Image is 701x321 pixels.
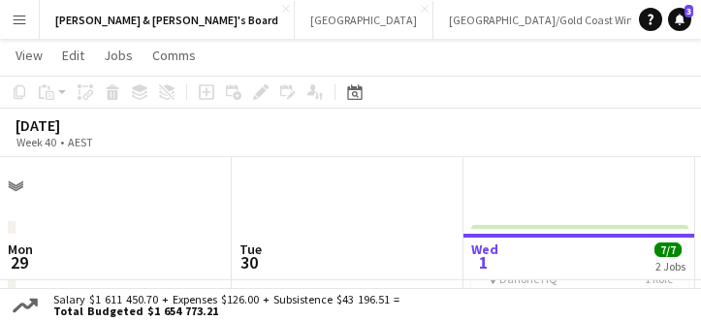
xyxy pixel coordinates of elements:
[16,115,138,135] div: [DATE]
[685,5,693,17] span: 3
[54,43,92,68] a: Edit
[53,305,399,317] span: Total Budgeted $1 654 773.21
[655,259,685,273] div: 2 Jobs
[239,241,262,258] span: Tue
[295,1,433,39] button: [GEOGRAPHIC_DATA]
[5,251,33,273] span: 29
[8,241,33,258] span: Mon
[144,43,204,68] a: Comms
[654,242,682,257] span: 7/7
[152,47,196,64] span: Comms
[68,135,93,149] div: AEST
[468,251,498,273] span: 1
[96,43,141,68] a: Jobs
[471,241,498,258] span: Wed
[42,294,403,317] div: Salary $1 611 450.70 + Expenses $126.00 + Subsistence $43 196.51 =
[668,8,691,31] a: 3
[433,1,663,39] button: [GEOGRAPHIC_DATA]/Gold Coast Winter
[12,135,60,149] span: Week 40
[104,47,133,64] span: Jobs
[8,43,50,68] a: View
[40,1,295,39] button: [PERSON_NAME] & [PERSON_NAME]'s Board
[16,47,43,64] span: View
[237,251,262,273] span: 30
[62,47,84,64] span: Edit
